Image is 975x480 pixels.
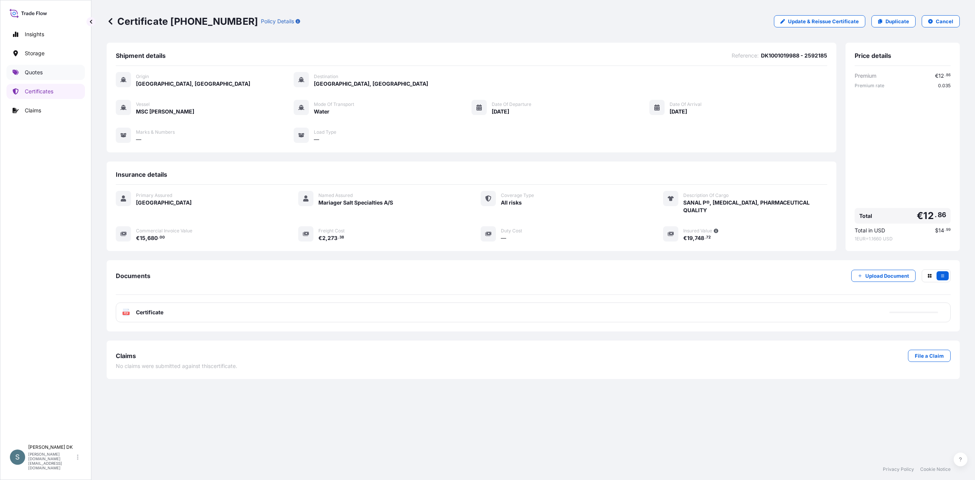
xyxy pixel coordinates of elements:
span: Claims [116,352,136,360]
span: $ [935,228,938,233]
p: Cancel [936,18,953,25]
button: Cancel [922,15,960,27]
span: . [158,236,159,239]
span: 1 EUR = 1.1660 USD [855,236,951,242]
span: [DATE] [670,108,687,115]
span: SANAL P®, [MEDICAL_DATA], PHARMACEUTICAL QUALITY [683,199,827,214]
span: Commercial Invoice Value [136,228,192,234]
span: . [935,213,937,217]
span: 86 [946,74,951,77]
a: Insights [6,27,85,42]
span: 14 [938,228,944,233]
span: Total [859,212,872,220]
span: Destination [314,74,338,80]
p: Certificates [25,88,53,95]
span: Duty Cost [501,228,522,234]
p: Quotes [25,69,43,76]
span: , [326,235,328,241]
p: Claims [25,107,41,114]
span: Premium [855,72,876,80]
span: [GEOGRAPHIC_DATA], [GEOGRAPHIC_DATA] [314,80,428,88]
span: [DATE] [492,108,509,115]
span: Coverage Type [501,192,534,198]
p: Policy Details [261,18,294,25]
span: Named Assured [318,192,353,198]
span: Load Type [314,129,336,135]
span: Reference : [732,52,759,59]
span: 99 [946,229,951,231]
span: Freight Cost [318,228,345,234]
span: 00 [160,236,165,239]
p: Duplicate [885,18,909,25]
span: 86 [938,213,946,217]
span: € [917,211,923,221]
span: Vessel [136,101,150,107]
span: 19 [687,235,693,241]
span: 15 [140,235,145,241]
span: Documents [116,272,150,280]
span: 680 [147,235,158,241]
a: File a Claim [908,350,951,362]
p: [PERSON_NAME] DK [28,444,75,450]
span: [GEOGRAPHIC_DATA], [GEOGRAPHIC_DATA] [136,80,250,88]
a: Duplicate [871,15,916,27]
span: 2 [322,235,326,241]
span: 748 [695,235,704,241]
p: Certificate [PHONE_NUMBER] [107,15,258,27]
span: Origin [136,74,149,80]
p: Update & Reissue Certificate [788,18,859,25]
span: . [945,74,946,77]
p: Upload Document [865,272,909,280]
span: . [945,229,946,231]
span: Shipment details [116,52,166,59]
span: Insurance details [116,171,167,178]
button: Upload Document [851,270,916,282]
span: Price details [855,52,891,59]
span: Date of Arrival [670,101,702,107]
span: € [318,235,322,241]
span: 72 [706,236,711,239]
p: [PERSON_NAME][DOMAIN_NAME][EMAIL_ADDRESS][DOMAIN_NAME] [28,452,75,470]
span: , [145,235,147,241]
span: 12 [923,211,933,221]
span: Insured Value [683,228,712,234]
span: . [705,236,706,239]
a: Claims [6,103,85,118]
span: Description Of Cargo [683,192,729,198]
text: PDF [124,312,129,315]
p: Insights [25,30,44,38]
span: 38 [339,236,344,239]
span: All risks [501,199,522,206]
span: Mode of Transport [314,101,354,107]
span: MSC [PERSON_NAME] [136,108,194,115]
span: 0.035 [938,83,951,89]
a: Quotes [6,65,85,80]
span: Mariager Salt Specialties A/S [318,199,393,206]
a: Storage [6,46,85,61]
a: Update & Reissue Certificate [774,15,865,27]
span: — [136,136,141,143]
a: Privacy Policy [883,466,914,472]
span: Marks & Numbers [136,129,175,135]
span: . [338,236,339,239]
span: , [693,235,695,241]
span: — [501,234,506,242]
a: Certificates [6,84,85,99]
span: € [136,235,140,241]
span: Total in USD [855,227,885,234]
p: File a Claim [915,352,944,360]
span: Certificate [136,309,163,316]
span: — [314,136,319,143]
span: [GEOGRAPHIC_DATA] [136,199,192,206]
span: € [935,73,938,78]
span: S [15,453,20,461]
span: DK1001019988 - 2592185 [761,52,827,59]
span: Premium rate [855,83,884,89]
span: Water [314,108,329,115]
a: Cookie Notice [920,466,951,472]
span: No claims were submitted against this certificate . [116,362,237,370]
span: Date of Departure [492,101,531,107]
span: € [683,235,687,241]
